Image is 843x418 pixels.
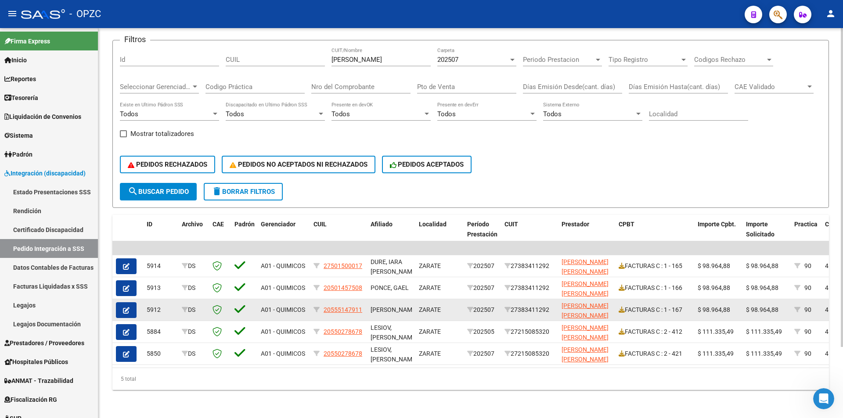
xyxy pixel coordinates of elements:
span: Tesorería [4,93,38,103]
div: DS [182,261,205,271]
datatable-header-cell: Período Prestación [464,215,501,254]
span: CUIT [504,221,518,228]
span: Todos [437,110,456,118]
span: $ 111.335,49 [746,328,782,335]
span: Tipo Registro [609,56,680,64]
span: Periodo Prestacion [523,56,594,64]
span: $ 98.964,88 [746,306,778,313]
span: 4 [825,306,829,313]
span: ZARATE [419,306,441,313]
span: [PERSON_NAME] [PERSON_NAME] [562,324,609,341]
div: FACTURAS C : 1 - 167 [619,305,691,315]
datatable-header-cell: CUIL [310,215,367,254]
span: ANMAT - Trazabilidad [4,376,73,386]
span: $ 111.335,49 [698,328,734,335]
span: $ 98.964,88 [698,284,730,291]
div: 202507 [467,283,497,293]
div: 202507 [467,261,497,271]
div: 27215085320 [504,349,555,359]
span: Firma Express [4,36,50,46]
mat-icon: delete [212,186,222,196]
div: 5850 [147,349,175,359]
span: Prestadores / Proveedores [4,338,84,348]
span: CPBT [619,221,634,228]
datatable-header-cell: Gerenciador [257,215,310,254]
div: 202505 [467,327,497,337]
span: 20550278678 [324,350,362,357]
iframe: Intercom live chat [813,388,834,409]
span: Todos [543,110,562,118]
span: ZARATE [419,262,441,269]
span: Todos [120,110,138,118]
span: Padrón [234,221,255,228]
span: Mostrar totalizadores [130,129,194,139]
datatable-header-cell: Localidad [415,215,464,254]
div: FACTURAS C : 1 - 166 [619,283,691,293]
div: 5914 [147,261,175,271]
span: Padrón [4,150,32,159]
span: Archivo [182,221,203,228]
span: Integración (discapacidad) [4,168,86,178]
span: PONCE, GAEL [371,284,409,291]
mat-icon: menu [7,8,18,19]
span: 202507 [437,56,458,64]
span: 4 [825,262,829,269]
span: CAE [213,221,224,228]
span: 27501500017 [324,262,362,269]
div: 202507 [467,349,497,359]
span: $ 111.335,49 [698,350,734,357]
mat-icon: search [128,186,138,196]
span: Período Prestación [467,221,497,238]
div: DS [182,283,205,293]
datatable-header-cell: ID [143,215,178,254]
span: Codigos Rechazo [694,56,765,64]
span: DURE, IARA [PERSON_NAME] [371,258,418,275]
datatable-header-cell: Importe Cpbt. [694,215,742,254]
span: 20555147911 [324,306,362,313]
span: A01 - QUIMICOS [261,306,305,313]
span: A01 - QUIMICOS [261,262,305,269]
datatable-header-cell: Archivo [178,215,209,254]
span: Importe Solicitado [746,221,775,238]
span: Borrar Filtros [212,188,275,196]
span: 4 [825,350,829,357]
datatable-header-cell: Importe Solicitado [742,215,791,254]
span: Liquidación de Convenios [4,112,81,121]
button: PEDIDOS ACEPTADOS [382,156,472,173]
div: DS [182,305,205,315]
span: LESIOV, [PERSON_NAME] [371,346,418,363]
button: PEDIDOS NO ACEPTADOS NI RECHAZADOS [222,156,375,173]
span: Hospitales Públicos [4,357,68,367]
span: Buscar Pedido [128,188,189,196]
span: Afiliado [371,221,393,228]
div: DS [182,349,205,359]
span: Importe Cpbt. [698,221,736,228]
span: CUIL [313,221,327,228]
datatable-header-cell: CAE [209,215,231,254]
div: 27383411292 [504,305,555,315]
span: Localidad [419,221,447,228]
span: PEDIDOS ACEPTADOS [390,161,464,168]
span: 90 [804,350,811,357]
span: 4 [825,328,829,335]
span: $ 98.964,88 [698,306,730,313]
span: [PERSON_NAME] [PERSON_NAME] [US_STATE] [562,302,609,329]
div: 5884 [147,327,175,337]
div: DS [182,327,205,337]
datatable-header-cell: Padrón [231,215,257,254]
div: 27215085320 [504,327,555,337]
button: Buscar Pedido [120,183,197,200]
span: A01 - QUIMICOS [261,328,305,335]
div: 202507 [467,305,497,315]
datatable-header-cell: CPBT [615,215,694,254]
span: PEDIDOS RECHAZADOS [128,161,207,168]
datatable-header-cell: Prestador [558,215,615,254]
span: $ 98.964,88 [698,262,730,269]
span: CAE Validado [735,83,806,91]
div: FACTURAS C : 2 - 412 [619,327,691,337]
span: [PERSON_NAME] [PERSON_NAME] [US_STATE] [562,258,609,286]
span: A01 - QUIMICOS [261,350,305,357]
div: 27383411292 [504,283,555,293]
span: 90 [804,328,811,335]
span: Inicio [4,55,27,65]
